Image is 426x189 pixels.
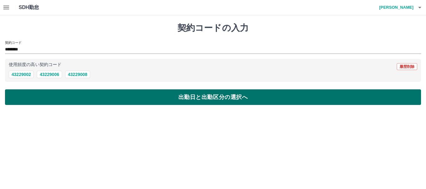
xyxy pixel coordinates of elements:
h2: 契約コード [5,40,22,45]
button: 履歴削除 [397,63,417,70]
h1: 契約コードの入力 [5,23,421,33]
button: 43229006 [37,71,62,78]
button: 43229002 [9,71,34,78]
button: 出勤日と出勤区分の選択へ [5,89,421,105]
p: 使用頻度の高い契約コード [9,63,61,67]
button: 43229008 [65,71,90,78]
